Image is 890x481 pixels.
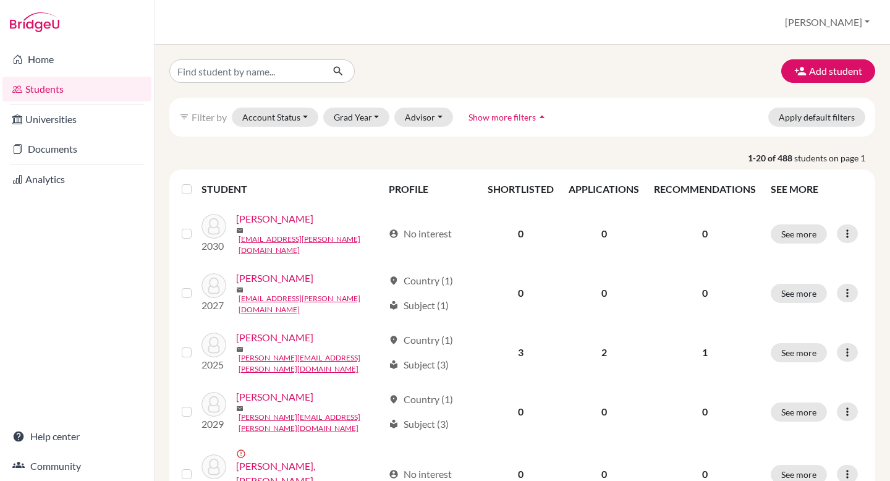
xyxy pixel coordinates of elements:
th: PROFILE [381,174,480,204]
a: [EMAIL_ADDRESS][PERSON_NAME][DOMAIN_NAME] [239,234,384,256]
span: students on page 1 [794,151,875,164]
td: 0 [480,263,561,323]
span: local_library [389,300,399,310]
span: location_on [389,276,399,286]
div: Subject (3) [389,417,449,432]
button: Apply default filters [768,108,865,127]
img: Alcaraz, YaQi [201,333,226,357]
span: Filter by [192,111,227,123]
i: filter_list [179,112,189,122]
a: Community [2,454,151,479]
span: mail [236,286,244,294]
img: Akolkar, Aisha [201,214,226,239]
th: SHORTLISTED [480,174,561,204]
td: 0 [561,263,646,323]
p: 1 [654,345,756,360]
span: mail [236,405,244,412]
div: Subject (1) [389,298,449,313]
span: account_circle [389,229,399,239]
span: mail [236,346,244,353]
th: APPLICATIONS [561,174,646,204]
th: RECOMMENDATIONS [646,174,763,204]
p: 0 [654,404,756,419]
button: [PERSON_NAME] [779,11,875,34]
button: Add student [781,59,875,83]
div: Subject (3) [389,357,449,372]
button: See more [771,343,827,362]
th: STUDENT [201,174,382,204]
input: Find student by name... [169,59,323,83]
button: Advisor [394,108,453,127]
span: mail [236,227,244,234]
img: Bridge-U [10,12,59,32]
a: [PERSON_NAME][EMAIL_ADDRESS][PERSON_NAME][DOMAIN_NAME] [239,412,384,434]
span: local_library [389,419,399,429]
td: 3 [480,323,561,382]
div: Country (1) [389,273,453,288]
div: Country (1) [389,392,453,407]
button: See more [771,284,827,303]
img: Alcaraz, MeiLin [201,273,226,298]
p: 0 [654,226,756,241]
td: 0 [480,382,561,441]
a: Analytics [2,167,151,192]
p: 2027 [201,298,226,313]
a: Universities [2,107,151,132]
img: Andersen-Marskar, Olida Marie [201,454,226,479]
p: 0 [654,286,756,300]
td: 2 [561,323,646,382]
button: Show more filtersarrow_drop_up [458,108,559,127]
a: [PERSON_NAME] [236,211,313,226]
a: Documents [2,137,151,161]
i: arrow_drop_up [536,111,548,123]
p: 2025 [201,357,226,372]
button: See more [771,224,827,244]
a: Help center [2,424,151,449]
img: Aleman, Renee [201,392,226,417]
a: [EMAIL_ADDRESS][PERSON_NAME][DOMAIN_NAME] [239,293,384,315]
span: local_library [389,360,399,370]
a: [PERSON_NAME] [236,271,313,286]
strong: 1-20 of 488 [748,151,794,164]
div: No interest [389,226,452,241]
div: Country (1) [389,333,453,347]
span: location_on [389,394,399,404]
span: error_outline [236,449,248,459]
button: Grad Year [323,108,390,127]
p: 2030 [201,239,226,253]
td: 0 [561,204,646,263]
a: Home [2,47,151,72]
button: See more [771,402,827,422]
span: Show more filters [468,112,536,122]
td: 0 [561,382,646,441]
button: Account Status [232,108,318,127]
td: 0 [480,204,561,263]
a: [PERSON_NAME] [236,330,313,345]
p: 2029 [201,417,226,432]
th: SEE MORE [763,174,870,204]
a: [PERSON_NAME][EMAIL_ADDRESS][PERSON_NAME][DOMAIN_NAME] [239,352,384,375]
a: [PERSON_NAME] [236,389,313,404]
span: location_on [389,335,399,345]
span: account_circle [389,469,399,479]
a: Students [2,77,151,101]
